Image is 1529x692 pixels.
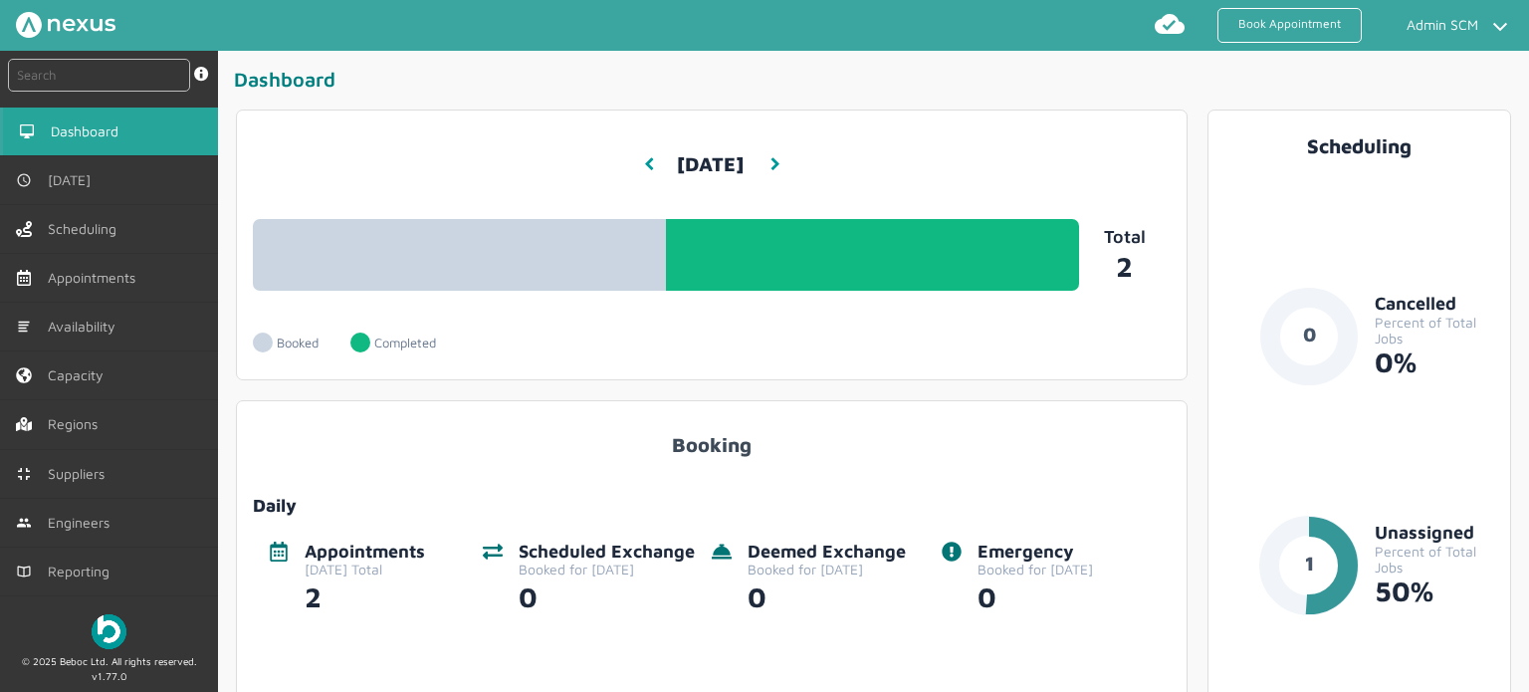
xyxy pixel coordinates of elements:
[1305,552,1314,575] text: 1
[16,466,32,482] img: md-contract.svg
[1375,294,1494,315] div: Cancelled
[1375,346,1494,378] div: 0%
[350,323,468,363] a: Completed
[48,466,112,482] span: Suppliers
[978,562,1093,577] div: Booked for [DATE]
[1079,247,1171,283] a: 2
[253,323,350,363] a: Booked
[48,367,111,383] span: Capacity
[1303,323,1316,346] text: 0
[51,123,126,139] span: Dashboard
[677,137,744,192] h3: [DATE]
[92,614,126,649] img: Beboc Logo
[1079,227,1171,248] p: Total
[748,542,906,563] div: Deemed Exchange
[16,270,32,286] img: appointments-left-menu.svg
[16,319,32,335] img: md-list.svg
[1224,287,1494,418] a: 0CancelledPercent of Total Jobs0%
[48,172,99,188] span: [DATE]
[234,67,1521,100] div: Dashboard
[19,123,35,139] img: md-desktop.svg
[48,319,123,335] span: Availability
[305,542,425,563] div: Appointments
[16,12,115,38] img: Nexus
[16,515,32,531] img: md-people.svg
[978,577,1093,613] div: 0
[1224,516,1494,647] a: 1UnassignedPercent of Total Jobs50%
[748,577,906,613] div: 0
[519,562,695,577] div: Booked for [DATE]
[1375,523,1494,544] div: Unassigned
[16,367,32,383] img: capacity-left-menu.svg
[1224,134,1494,157] div: Scheduling
[305,562,425,577] div: [DATE] Total
[16,172,32,188] img: md-time.svg
[16,221,32,237] img: scheduling-left-menu.svg
[8,59,190,92] input: Search by: Ref, PostCode, MPAN, MPRN, Account, Customer
[748,562,906,577] div: Booked for [DATE]
[253,496,1170,517] div: Daily
[374,336,436,350] p: Completed
[1375,576,1494,607] div: 50%
[277,336,319,350] p: Booked
[48,564,117,579] span: Reporting
[1217,8,1362,43] a: Book Appointment
[48,515,117,531] span: Engineers
[519,577,695,613] div: 0
[1375,315,1494,346] div: Percent of Total Jobs
[305,577,425,613] div: 2
[16,416,32,432] img: regions.left-menu.svg
[519,542,695,563] div: Scheduled Exchange
[16,564,32,579] img: md-book.svg
[48,221,124,237] span: Scheduling
[978,542,1093,563] div: Emergency
[1375,544,1494,576] div: Percent of Total Jobs
[253,417,1170,456] div: Booking
[48,270,143,286] span: Appointments
[1154,8,1186,40] img: md-cloud-done.svg
[48,416,106,432] span: Regions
